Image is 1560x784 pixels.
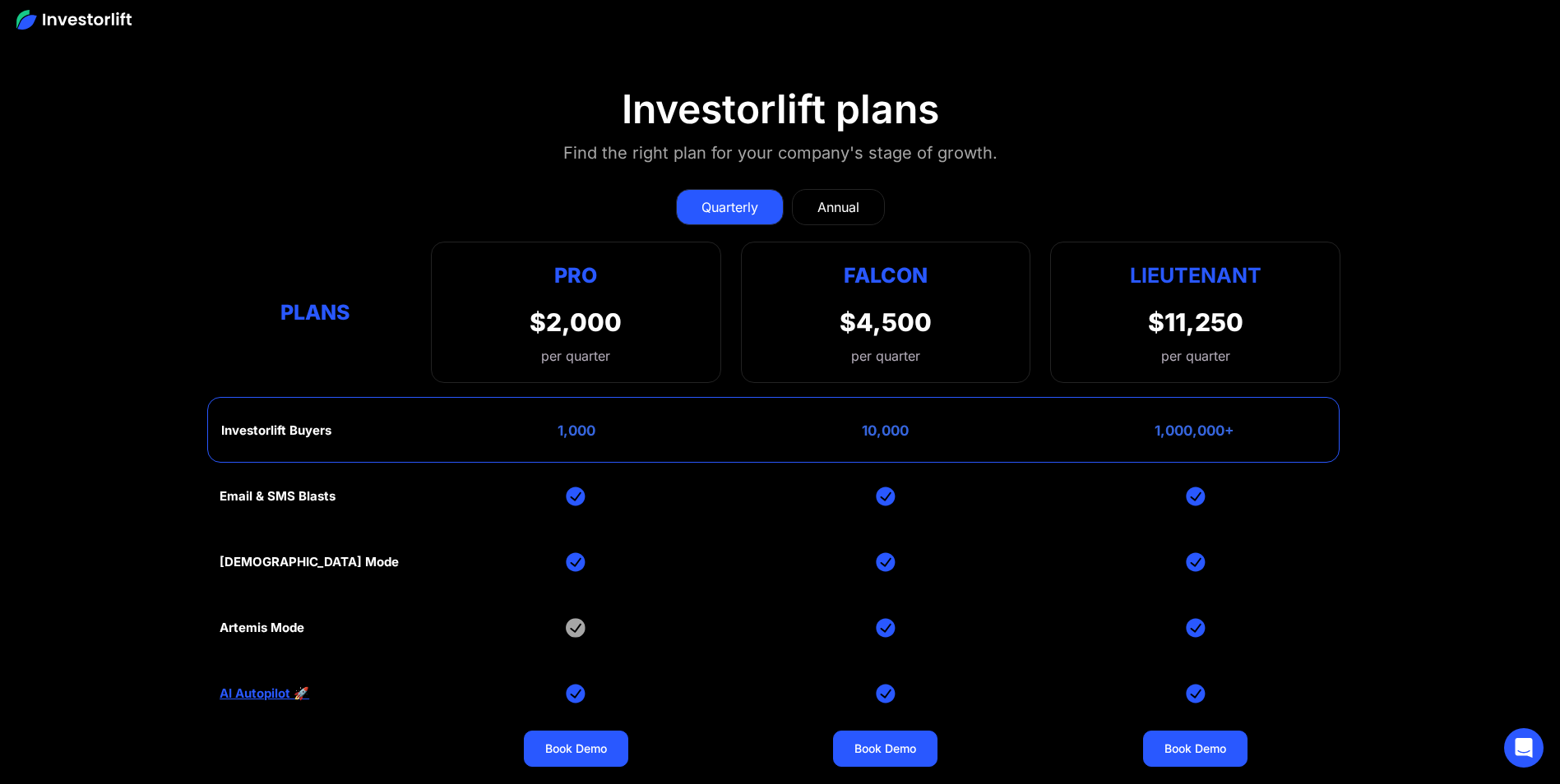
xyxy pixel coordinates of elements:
[833,731,937,767] a: Book Demo
[530,346,622,366] div: per quarter
[840,307,932,337] div: $4,500
[1130,263,1261,288] strong: Lieutenant
[1143,731,1248,767] a: Book Demo
[1148,307,1243,337] div: $11,250
[558,422,595,439] div: 1,000
[220,620,304,635] div: Artemis Mode
[1504,728,1544,768] div: Open Intercom Messenger
[530,259,622,291] div: Pro
[851,346,920,366] div: per quarter
[563,140,998,166] div: Find the right plan for your company's stage of growth.
[622,85,939,133] div: Investorlift plans
[862,422,909,439] div: 10,000
[844,259,928,291] div: Falcon
[220,297,411,329] div: Plans
[1155,422,1234,439] div: 1,000,000+
[1161,346,1230,366] div: per quarter
[701,197,758,217] div: Quarterly
[221,423,331,438] div: Investorlift Buyers
[220,489,336,504] div: Email & SMS Blasts
[220,686,309,701] a: AI Autopilot 🚀
[530,307,622,337] div: $2,000
[220,555,399,570] div: [DEMOGRAPHIC_DATA] Mode
[524,731,628,767] a: Book Demo
[817,197,859,217] div: Annual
